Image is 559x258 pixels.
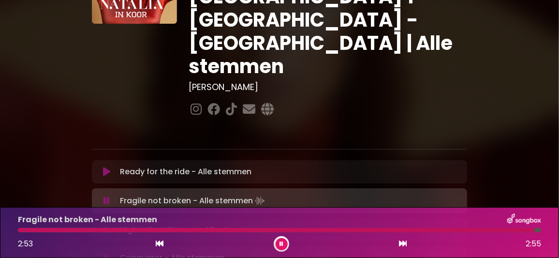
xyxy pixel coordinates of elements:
[120,194,266,208] p: Fragile not broken - Alle stemmen
[18,238,33,249] span: 2:53
[526,238,541,250] span: 2:55
[507,213,541,226] img: songbox-logo-white.png
[18,214,157,226] p: Fragile not broken - Alle stemmen
[189,82,467,92] h3: [PERSON_NAME]
[120,166,251,178] p: Ready for the ride - Alle stemmen
[253,194,266,208] img: waveform4.gif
